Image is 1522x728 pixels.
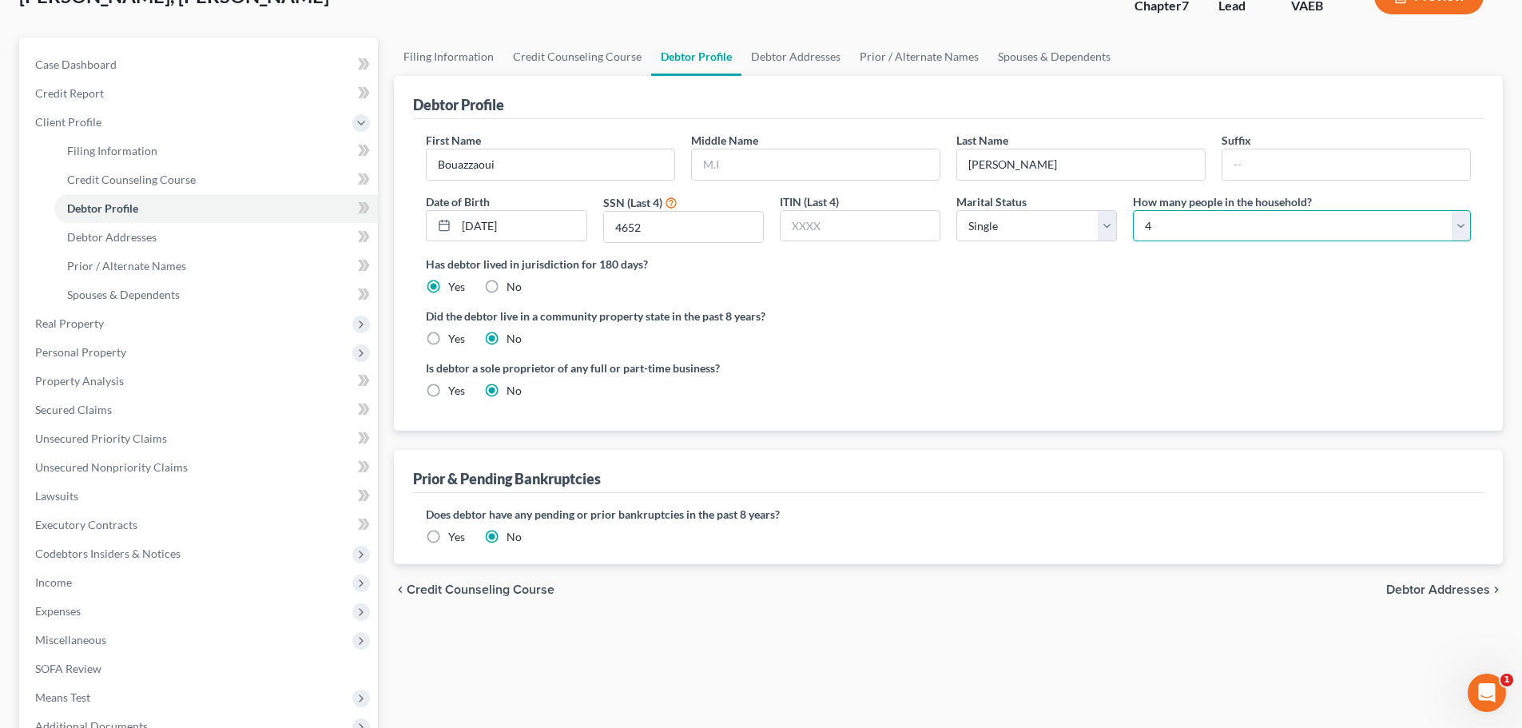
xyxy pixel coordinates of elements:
input: -- [427,149,674,180]
span: Means Test [35,690,90,704]
span: Codebtors Insiders & Notices [35,547,181,560]
label: Middle Name [691,132,758,149]
label: Does debtor have any pending or prior bankruptcies in the past 8 years? [426,506,1471,523]
label: SSN (Last 4) [603,194,662,211]
span: Spouses & Dependents [67,288,180,301]
span: Lawsuits [35,489,78,503]
input: -- [1222,149,1470,180]
label: Marital Status [956,193,1027,210]
a: Spouses & Dependents [988,38,1120,76]
input: MM/DD/YYYY [456,211,586,241]
label: No [507,383,522,399]
a: Credit Counseling Course [503,38,651,76]
label: Date of Birth [426,193,490,210]
label: Yes [448,529,465,545]
iframe: Intercom live chat [1468,674,1506,712]
a: Spouses & Dependents [54,280,378,309]
input: XXXX [781,211,940,241]
label: Has debtor lived in jurisdiction for 180 days? [426,256,1471,273]
div: Prior & Pending Bankruptcies [413,469,601,488]
label: Did the debtor live in a community property state in the past 8 years? [426,308,1471,324]
label: Suffix [1222,132,1251,149]
label: No [507,279,522,295]
a: Unsecured Priority Claims [22,424,378,453]
span: Filing Information [67,144,157,157]
label: Is debtor a sole proprietor of any full or part-time business? [426,360,940,376]
span: Credit Counseling Course [67,173,196,186]
a: Debtor Profile [54,194,378,223]
label: ITIN (Last 4) [780,193,839,210]
a: Credit Counseling Course [54,165,378,194]
label: Yes [448,279,465,295]
a: Filing Information [394,38,503,76]
label: How many people in the household? [1133,193,1312,210]
a: Lawsuits [22,482,378,511]
span: Income [35,575,72,589]
label: Yes [448,383,465,399]
span: Unsecured Nonpriority Claims [35,460,188,474]
span: Debtor Addresses [67,230,157,244]
span: Unsecured Priority Claims [35,432,167,445]
a: Case Dashboard [22,50,378,79]
a: SOFA Review [22,654,378,683]
span: Case Dashboard [35,58,117,71]
a: Debtor Profile [651,38,741,76]
div: Debtor Profile [413,95,504,114]
label: First Name [426,132,481,149]
i: chevron_left [394,583,407,596]
span: Debtor Addresses [1386,583,1490,596]
input: -- [957,149,1205,180]
span: Credit Report [35,86,104,100]
span: 1 [1500,674,1513,686]
a: Property Analysis [22,367,378,396]
label: Last Name [956,132,1008,149]
button: chevron_left Credit Counseling Course [394,583,554,596]
span: Personal Property [35,345,126,359]
label: Yes [448,331,465,347]
label: No [507,331,522,347]
a: Debtor Addresses [54,223,378,252]
span: Executory Contracts [35,518,137,531]
a: Filing Information [54,137,378,165]
span: Client Profile [35,115,101,129]
input: M.I [692,149,940,180]
a: Prior / Alternate Names [54,252,378,280]
a: Prior / Alternate Names [850,38,988,76]
a: Debtor Addresses [741,38,850,76]
span: SOFA Review [35,662,101,675]
span: Prior / Alternate Names [67,259,186,273]
span: Credit Counseling Course [407,583,554,596]
span: Expenses [35,604,81,618]
a: Executory Contracts [22,511,378,539]
span: Real Property [35,316,104,330]
input: XXXX [604,212,763,242]
span: Miscellaneous [35,633,106,646]
label: No [507,529,522,545]
button: Debtor Addresses chevron_right [1386,583,1503,596]
span: Property Analysis [35,374,124,388]
span: Debtor Profile [67,201,138,215]
span: Secured Claims [35,403,112,416]
a: Credit Report [22,79,378,108]
a: Unsecured Nonpriority Claims [22,453,378,482]
i: chevron_right [1490,583,1503,596]
a: Secured Claims [22,396,378,424]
